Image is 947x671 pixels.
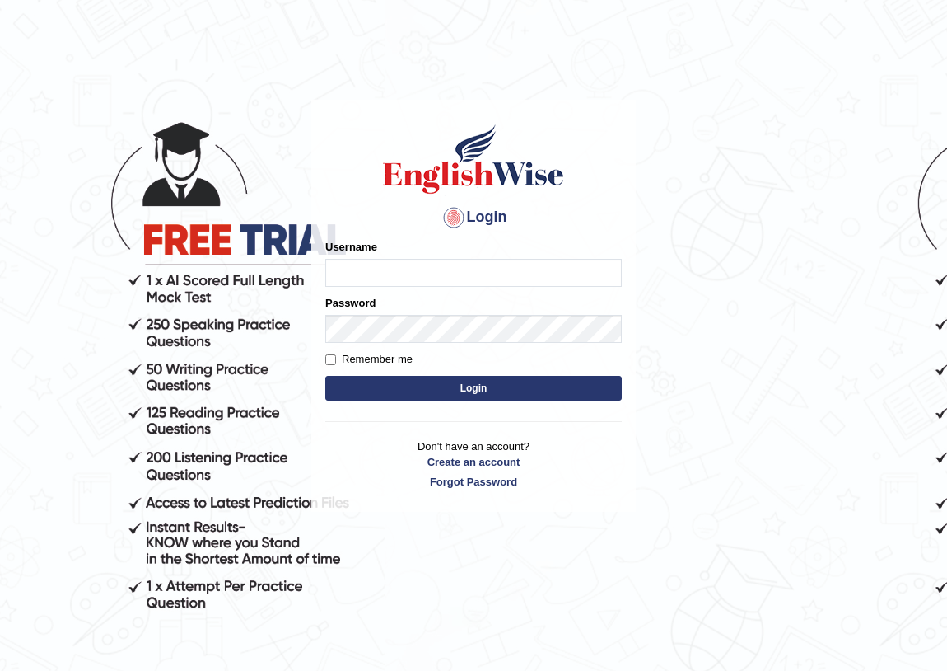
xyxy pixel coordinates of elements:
[325,454,622,470] a: Create an account
[325,295,376,311] label: Password
[380,122,567,196] img: Logo of English Wise sign in for intelligent practice with AI
[325,354,336,365] input: Remember me
[325,474,622,490] a: Forgot Password
[325,376,622,401] button: Login
[325,204,622,231] h4: Login
[325,351,413,368] label: Remember me
[325,239,377,255] label: Username
[325,439,622,490] p: Don't have an account?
